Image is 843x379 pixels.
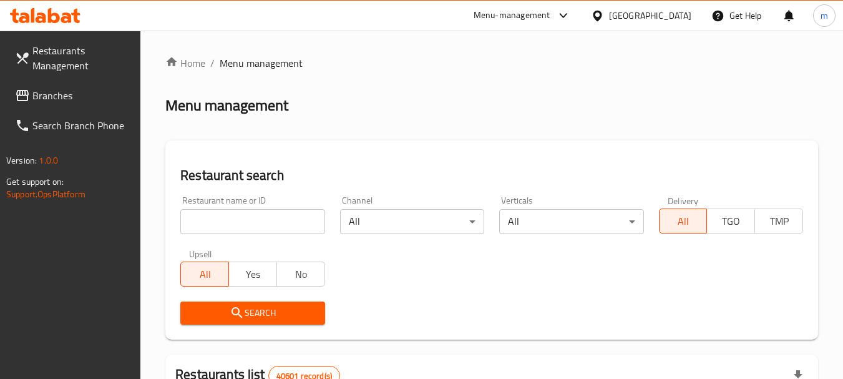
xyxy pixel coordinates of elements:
span: Menu management [220,56,303,71]
button: No [276,262,325,287]
label: Delivery [668,196,699,205]
h2: Menu management [165,96,288,116]
span: All [665,212,703,230]
span: Version: [6,152,37,169]
button: Yes [228,262,277,287]
nav: breadcrumb [165,56,818,71]
span: Get support on: [6,174,64,190]
span: Branches [32,88,131,103]
li: / [210,56,215,71]
span: Restaurants Management [32,43,131,73]
a: Branches [5,81,141,111]
input: Search for restaurant name or ID.. [180,209,324,234]
span: Search [190,305,314,321]
span: m [821,9,828,22]
div: [GEOGRAPHIC_DATA] [609,9,691,22]
h2: Restaurant search [180,166,803,185]
div: All [499,209,643,234]
label: Upsell [189,249,212,258]
div: All [340,209,484,234]
button: TMP [754,209,803,234]
a: Search Branch Phone [5,111,141,140]
a: Home [165,56,205,71]
button: All [659,209,708,234]
button: Search [180,302,324,325]
span: 1.0.0 [39,152,58,169]
span: All [186,265,224,283]
button: All [180,262,229,287]
span: TGO [712,212,750,230]
a: Support.OpsPlatform [6,186,85,202]
span: TMP [760,212,798,230]
span: Search Branch Phone [32,118,131,133]
button: TGO [706,209,755,234]
span: No [282,265,320,283]
div: Menu-management [474,8,550,23]
a: Restaurants Management [5,36,141,81]
span: Yes [234,265,272,283]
